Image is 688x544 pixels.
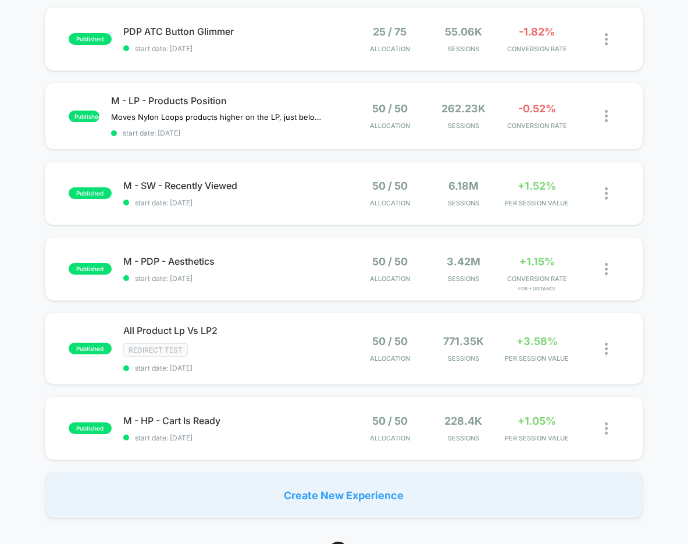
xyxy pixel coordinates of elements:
span: 50 / 50 [372,415,408,427]
span: PER SESSION VALUE [503,434,571,442]
span: start date: [DATE] [111,129,344,137]
span: start date: [DATE] [123,364,344,372]
span: Allocation [370,275,410,283]
span: Sessions [430,45,497,53]
span: start date: [DATE] [123,274,344,283]
span: Allocation [370,199,410,207]
div: Create New Experience [45,472,643,518]
span: +3.58% [516,335,558,347]
span: +1.52% [518,180,556,192]
span: Sessions [430,354,497,362]
span: 55.06k [445,26,482,38]
span: M - LP - Products Position [111,95,344,106]
span: 771.35k [443,335,484,347]
span: M - PDP - Aesthetics [123,255,344,267]
img: close [605,422,608,435]
span: 262.23k [441,102,486,115]
span: Allocation [370,45,410,53]
span: 50 / 50 [372,255,408,268]
span: Allocation [370,122,410,130]
span: 3.42M [447,255,480,268]
span: PER SESSION VALUE [503,199,571,207]
span: Sessions [430,275,497,283]
span: Sessions [430,199,497,207]
span: start date: [DATE] [123,198,344,207]
span: M - HP - Cart Is Ready [123,415,344,426]
span: Allocation [370,354,410,362]
span: published [69,187,112,199]
span: PDP ATC Button Glimmer [123,26,344,37]
img: close [605,343,608,355]
span: +1.15% [519,255,555,268]
span: published [69,111,99,122]
span: start date: [DATE] [123,433,344,442]
span: Allocation [370,434,410,442]
span: PER SESSION VALUE [503,354,571,362]
span: -1.82% [519,26,555,38]
span: M - SW - Recently Viewed [123,180,344,191]
span: 50 / 50 [372,180,408,192]
span: for + DISTANCE [503,286,571,291]
span: Sessions [430,122,497,130]
span: 6.18M [448,180,479,192]
span: 25 / 75 [373,26,407,38]
span: published [69,33,112,45]
span: start date: [DATE] [123,44,344,53]
span: published [69,422,112,434]
span: +1.05% [518,415,556,427]
img: close [605,33,608,45]
span: 50 / 50 [372,102,408,115]
img: close [605,263,608,275]
span: published [69,263,112,275]
span: All Product Lp Vs LP2 [123,325,344,336]
span: CONVERSION RATE [503,122,571,130]
img: close [605,110,608,122]
span: CONVERSION RATE [503,275,571,283]
img: close [605,187,608,200]
span: -0.52% [518,102,556,115]
span: Sessions [430,434,497,442]
span: CONVERSION RATE [503,45,571,53]
span: Moves Nylon Loops products higher on the LP, just below PFAS-free section [111,112,327,122]
span: 228.4k [444,415,482,427]
span: 50 / 50 [372,335,408,347]
span: published [69,343,112,354]
span: Redirect Test [123,343,188,357]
